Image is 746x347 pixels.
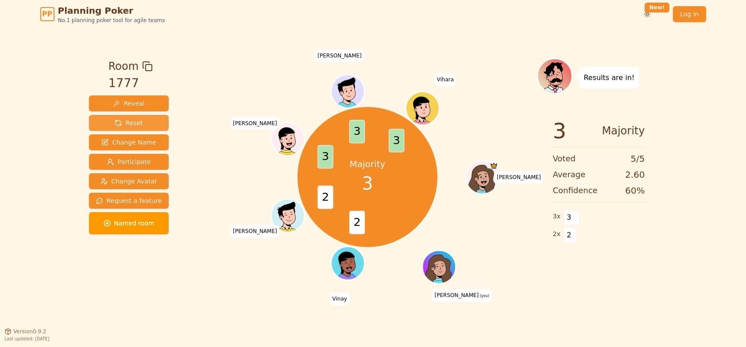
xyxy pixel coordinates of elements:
[89,173,169,189] button: Change Avatar
[89,193,169,209] button: Request a feature
[89,134,169,150] button: Change Name
[362,170,373,197] span: 3
[4,328,46,335] button: Version0.9.2
[58,17,165,24] span: No.1 planning poker tool for agile teams
[553,120,567,141] span: 3
[625,168,645,181] span: 2.60
[13,328,46,335] span: Version 0.9.2
[389,129,404,153] span: 3
[113,99,144,108] span: Reveal
[231,225,279,237] span: Click to change your name
[231,117,279,129] span: Click to change your name
[602,120,645,141] span: Majority
[4,336,50,341] span: Last updated: [DATE]
[564,228,574,243] span: 2
[490,162,498,170] span: Staci is the host
[317,186,333,209] span: 2
[108,74,153,92] div: 1777
[349,120,365,144] span: 3
[479,294,489,298] span: (you)
[625,184,645,197] span: 60 %
[107,157,151,166] span: Participate
[89,95,169,111] button: Reveal
[553,168,586,181] span: Average
[639,6,655,22] button: New!
[108,58,139,74] span: Room
[553,184,598,197] span: Confidence
[673,6,706,22] a: Log in
[350,158,386,170] p: Majority
[104,219,155,228] span: Named room
[553,229,561,239] span: 2 x
[349,211,365,234] span: 2
[58,4,165,17] span: Planning Poker
[584,72,635,84] p: Results are in!
[330,293,349,305] span: Click to change your name
[101,138,156,147] span: Change Name
[424,251,455,282] button: Click to change your avatar
[96,196,162,205] span: Request a feature
[645,3,670,12] div: New!
[564,210,574,225] span: 3
[315,50,364,62] span: Click to change your name
[553,153,576,165] span: Voted
[89,154,169,170] button: Participate
[435,73,456,86] span: Click to change your name
[40,4,165,24] a: PPPlanning PokerNo.1 planning poker tool for agile teams
[630,153,645,165] span: 5 / 5
[89,115,169,131] button: Reset
[89,212,169,234] button: Named room
[553,212,561,221] span: 3 x
[42,9,52,19] span: PP
[115,118,143,127] span: Reset
[433,289,491,301] span: Click to change your name
[495,171,543,183] span: Click to change your name
[100,177,157,186] span: Change Avatar
[317,145,333,169] span: 3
